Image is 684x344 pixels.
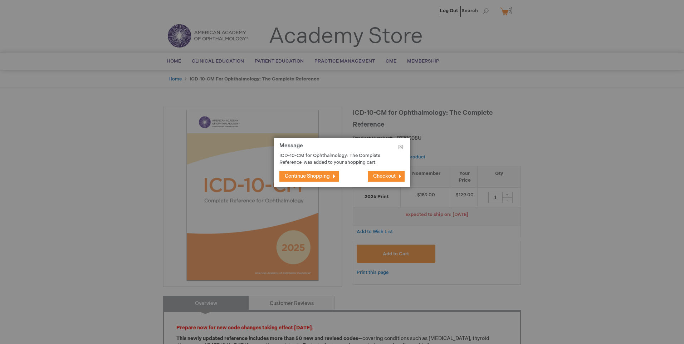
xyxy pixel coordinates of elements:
button: Checkout [368,171,405,182]
p: ICD-10-CM for Ophthalmology: The Complete Reference was added to your shopping cart. [279,152,394,166]
span: Continue Shopping [285,173,330,179]
h1: Message [279,143,405,153]
button: Continue Shopping [279,171,339,182]
span: Checkout [373,173,396,179]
